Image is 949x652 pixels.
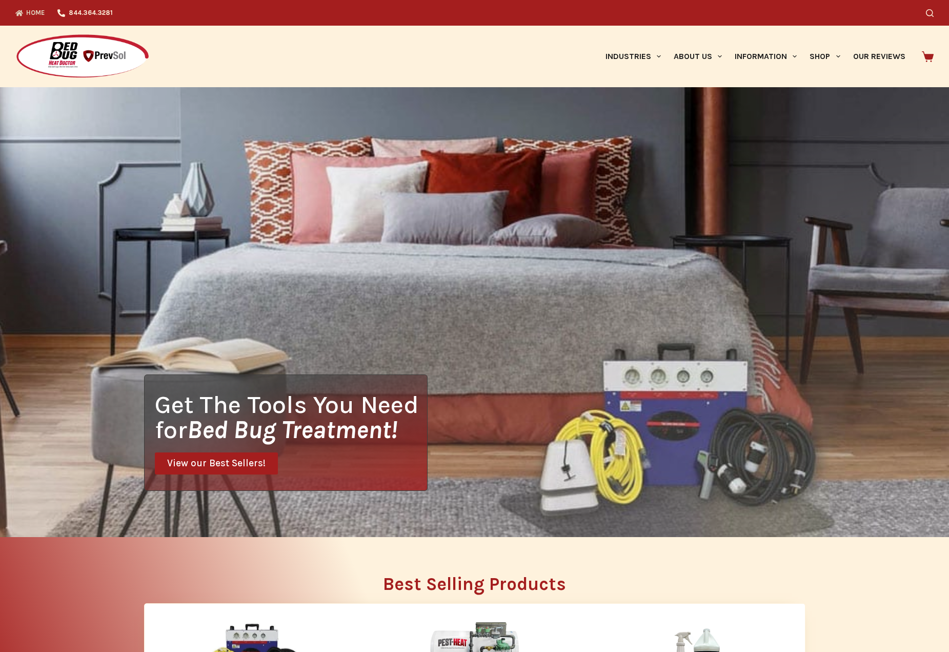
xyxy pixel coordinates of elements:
[846,26,912,87] a: Our Reviews
[599,26,912,87] nav: Primary
[144,575,805,593] h2: Best Selling Products
[803,26,846,87] a: Shop
[15,34,150,80] img: Prevsol/Bed Bug Heat Doctor
[155,452,278,475] a: View our Best Sellers!
[729,26,803,87] a: Information
[667,26,728,87] a: About Us
[167,459,266,468] span: View our Best Sellers!
[155,392,427,442] h1: Get The Tools You Need for
[599,26,667,87] a: Industries
[187,415,397,444] i: Bed Bug Treatment!
[926,9,934,17] button: Search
